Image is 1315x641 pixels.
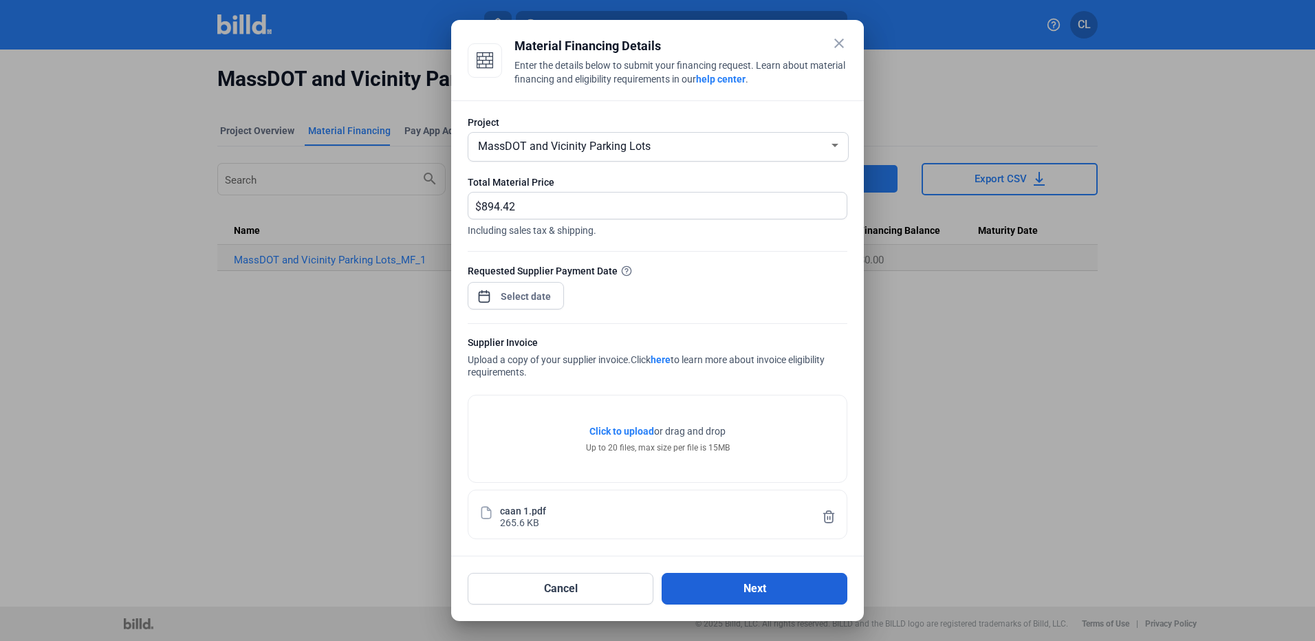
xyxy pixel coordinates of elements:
span: Including sales tax & shipping. [468,219,847,237]
div: Upload a copy of your supplier invoice. [468,336,847,381]
span: MassDOT and Vicinity Parking Lots [478,140,651,153]
input: Select date [497,288,556,305]
button: Open calendar [477,283,491,296]
div: Up to 20 files, max size per file is 15MB [586,442,730,454]
span: Click to learn more about invoice eligibility requirements. [468,354,825,378]
a: here [651,354,671,365]
div: Enter the details below to submit your financing request. Learn about material financing and elig... [514,58,847,89]
span: Click to upload [589,426,654,437]
div: Project [468,116,847,129]
button: Cancel [468,573,653,605]
div: Material Financing Details [514,36,847,56]
a: help center [696,74,746,85]
span: or drag and drop [654,424,726,438]
div: Supplier Invoice [468,336,847,353]
div: caan 1.pdf [500,504,546,516]
input: 0.00 [481,193,831,219]
span: . [746,74,748,85]
mat-icon: close [831,35,847,52]
div: Total Material Price [468,175,847,189]
div: 265.6 KB [500,516,539,528]
span: $ [468,193,481,215]
div: Requested Supplier Payment Date [468,263,847,278]
button: Next [662,573,847,605]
